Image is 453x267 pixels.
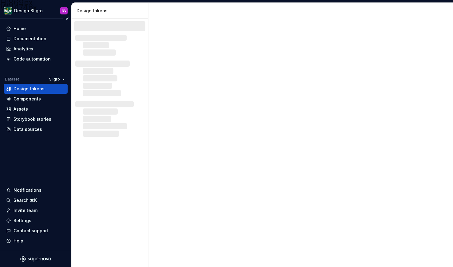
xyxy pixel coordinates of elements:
[4,206,68,215] a: Invite team
[4,34,68,44] a: Documentation
[0,0,37,10] div: H:869px W:1474px
[77,8,146,14] div: Design tokens
[4,94,68,104] a: Components
[4,54,68,64] a: Code automation
[62,8,66,13] div: NV
[4,185,68,195] button: Notifications
[14,46,33,52] div: Analytics
[14,106,28,112] div: Assets
[49,77,60,82] span: Sligro
[14,116,51,122] div: Storybook stories
[46,75,68,84] button: Sligro
[5,77,19,82] div: Dataset
[4,84,68,94] a: Design tokens
[4,216,68,226] a: Settings
[63,14,71,23] button: Collapse sidebar
[4,44,68,54] a: Analytics
[14,26,26,32] div: Home
[14,228,48,234] div: Contact support
[14,218,31,224] div: Settings
[14,197,37,203] div: Search ⌘K
[14,96,41,102] div: Components
[4,104,68,114] a: Assets
[20,256,51,262] svg: Supernova Logo
[4,195,68,205] button: Search ⌘K
[4,226,68,236] button: Contact support
[4,114,68,124] a: Storybook stories
[14,36,46,42] div: Documentation
[4,124,68,134] a: Data sources
[14,86,45,92] div: Design tokens
[14,207,37,214] div: Invite team
[14,187,41,193] div: Notifications
[4,236,68,246] button: Help
[14,238,23,244] div: Help
[14,56,51,62] div: Code automation
[14,126,42,132] div: Data sources
[4,24,68,33] a: Home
